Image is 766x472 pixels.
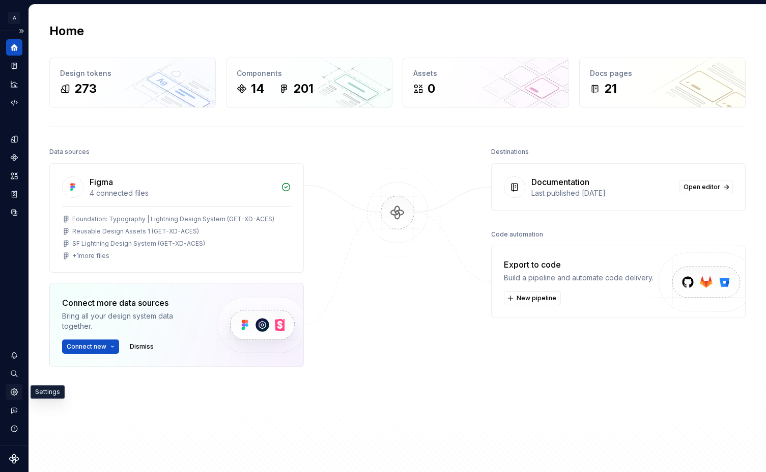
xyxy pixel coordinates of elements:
[6,347,22,363] button: Notifications
[6,204,22,221] a: Data sources
[72,227,199,235] div: Reusable Design Assets 1 (GET-XD-ACES)
[6,384,22,400] a: Settings
[579,58,746,108] a: Docs pages21
[6,402,22,418] button: Contact support
[6,94,22,111] a: Code automation
[49,163,304,273] a: Figma4 connected filesFoundation: Typography | Lightning Design System (GET-XD-ACES)Reusable Desi...
[49,145,90,159] div: Data sources
[62,339,119,354] button: Connect new
[9,454,19,464] svg: Supernova Logo
[6,149,22,166] a: Components
[74,81,97,97] div: 273
[531,188,673,198] div: Last published [DATE]
[130,343,154,351] span: Dismiss
[428,81,435,97] div: 0
[237,68,382,78] div: Components
[90,188,275,198] div: 4 connected files
[504,291,561,305] button: New pipeline
[226,58,392,108] a: Components14201
[62,311,200,331] div: Bring all your design system data together.
[60,68,205,78] div: Design tokens
[531,176,589,188] div: Documentation
[90,176,113,188] div: Figma
[6,168,22,184] a: Assets
[413,68,558,78] div: Assets
[6,76,22,92] a: Analytics
[31,385,65,399] div: Settings
[6,365,22,382] button: Search ⌘K
[72,215,274,223] div: Foundation: Typography | Lightning Design System (GET-XD-ACES)
[2,7,26,29] button: A
[491,227,543,242] div: Code automation
[6,131,22,147] a: Design tokens
[67,343,106,351] span: Connect new
[8,12,20,24] div: A
[504,273,654,283] div: Build a pipeline and automate code delivery.
[403,58,569,108] a: Assets0
[49,58,216,108] a: Design tokens273
[293,81,314,97] div: 201
[604,81,617,97] div: 21
[251,81,265,97] div: 14
[590,68,735,78] div: Docs pages
[49,23,84,39] h2: Home
[684,183,720,191] span: Open editor
[62,297,200,309] div: Connect more data sources
[72,252,109,260] div: + 1 more files
[679,180,733,194] a: Open editor
[6,58,22,74] a: Documentation
[491,145,529,159] div: Destinations
[125,339,158,354] button: Dismiss
[517,294,556,302] span: New pipeline
[6,39,22,56] a: Home
[6,186,22,202] a: Storybook stories
[504,258,654,271] div: Export to code
[72,240,205,248] div: SF Lightning Design System (GET-XD-ACES)
[14,24,29,38] button: Expand sidebar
